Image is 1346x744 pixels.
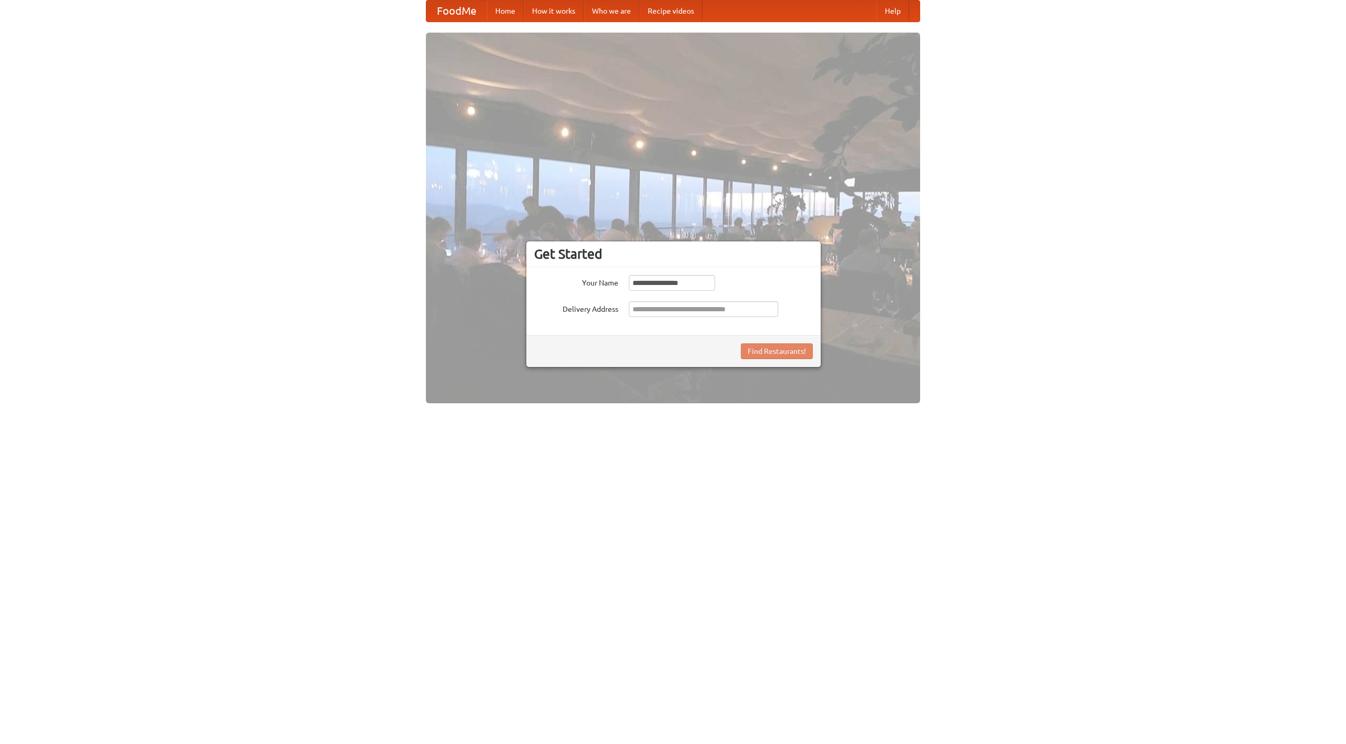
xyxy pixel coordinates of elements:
a: Who we are [584,1,639,22]
label: Your Name [534,275,618,288]
a: FoodMe [426,1,487,22]
label: Delivery Address [534,301,618,314]
a: How it works [524,1,584,22]
a: Home [487,1,524,22]
button: Find Restaurants! [741,343,813,359]
a: Recipe videos [639,1,702,22]
h3: Get Started [534,246,813,262]
a: Help [876,1,909,22]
